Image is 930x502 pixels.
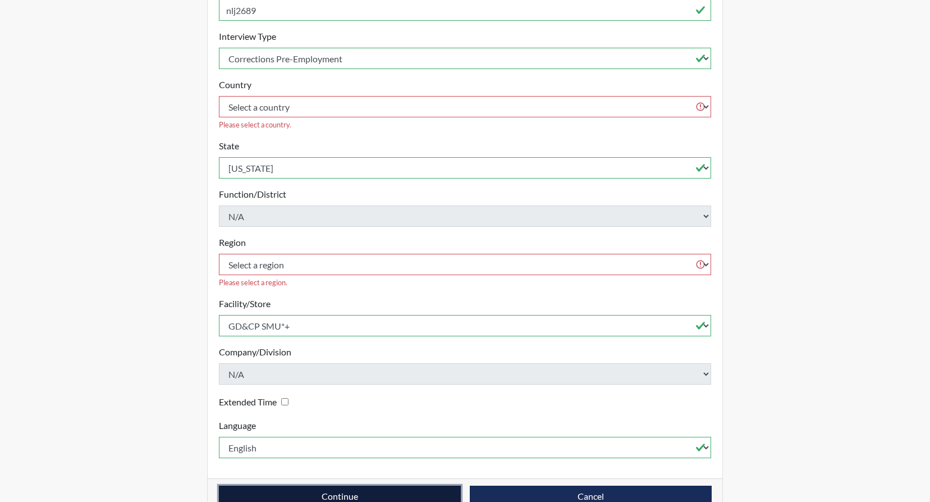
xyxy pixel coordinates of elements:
[219,30,276,43] label: Interview Type
[219,120,712,130] div: Please select a country.
[219,139,239,153] label: State
[219,297,271,311] label: Facility/Store
[219,419,256,432] label: Language
[219,188,286,201] label: Function/District
[219,78,251,92] label: Country
[219,345,291,359] label: Company/Division
[219,394,293,410] div: Checking this box will provide the interviewee with an accomodation of extra time to answer each ...
[219,277,712,288] div: Please select a region.
[219,395,277,409] label: Extended Time
[219,236,246,249] label: Region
